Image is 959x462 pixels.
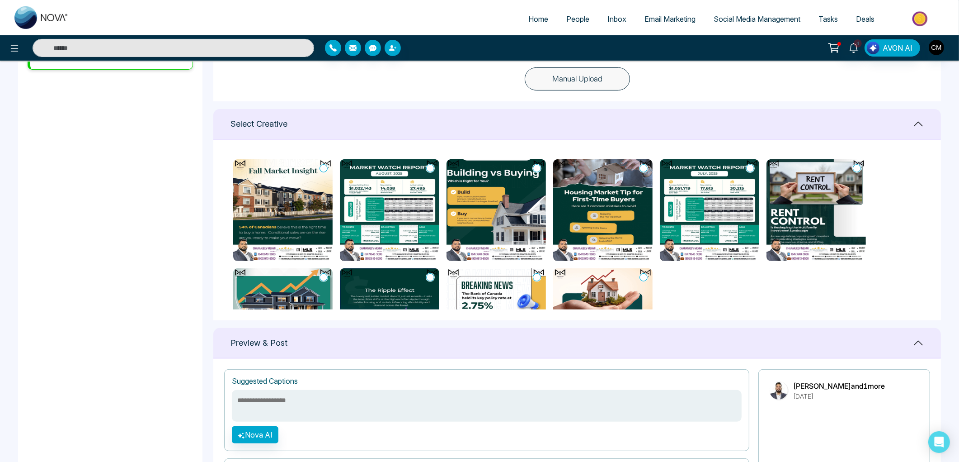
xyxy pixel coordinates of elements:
button: AVON AI [865,39,920,57]
a: Inbox [598,10,635,28]
a: Tasks [809,10,847,28]
div: Open Intercom Messenger [928,431,950,453]
span: Tasks [818,14,838,24]
span: 4 [854,39,862,48]
span: Email Marketing [644,14,696,24]
span: Inbox [607,14,626,24]
img: Lead Flow [867,42,879,54]
img: New Housing Price Index.png [233,268,333,370]
img: Fall Market Insights (4).png [233,159,333,261]
img: Buying your first home Dont make these rookie mistakes (3).png [553,159,653,261]
h1: Suggested Captions [232,377,298,386]
a: People [557,10,598,28]
p: [PERSON_NAME] and 1 more [793,381,885,391]
span: Deals [856,14,874,24]
a: Social Media Management [705,10,809,28]
span: AVON AI [883,43,912,53]
h1: Preview & Post [230,338,287,348]
img: August Market Watch Report is in (4).png [340,159,439,261]
img: Building vs Buying Whats the Right Choice for You (3).png [447,159,546,261]
a: 4 [843,39,865,55]
img: Rent Control is reshaping the Multifamily Investment Landscape.png [766,159,866,261]
img: Market Report July Trends (3).png [660,159,759,261]
span: People [566,14,589,24]
img: User Avatar [929,40,944,55]
h1: Select Creative [230,119,287,129]
img: Luxury Market Trends.png [340,268,439,370]
img: Charanjeev Mehmi [770,381,788,400]
img: Secondary Markets are booming.png [553,268,653,370]
span: Social Media Management [714,14,800,24]
a: Home [519,10,557,28]
a: Email Marketing [635,10,705,28]
p: [DATE] [793,391,885,401]
button: Nova AI [232,426,278,443]
img: Market-place.gif [888,9,954,29]
span: Home [528,14,548,24]
img: Nova CRM Logo [14,6,69,29]
a: Deals [847,10,884,28]
img: Bank of Canada Interest Rate Held Steady (3).png [447,268,546,370]
button: Manual Upload [525,67,630,91]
